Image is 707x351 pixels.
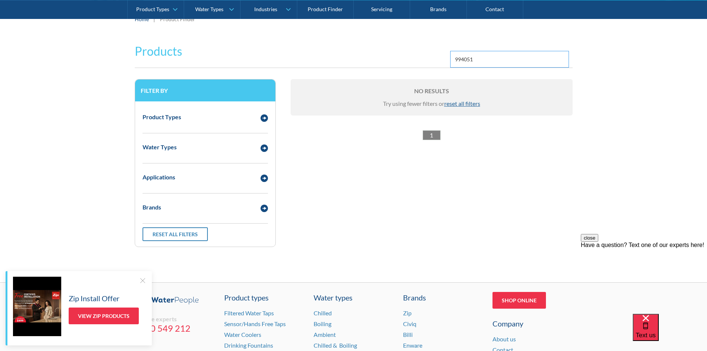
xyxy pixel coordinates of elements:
div: Water Types [195,6,223,12]
div: Try using fewer filters or [298,99,565,108]
a: Billi [403,331,413,338]
div: Water Types [143,143,177,152]
a: About us [492,335,516,342]
a: Drinking Fountains [224,342,273,349]
a: Boiling [314,320,331,327]
div: Applications [143,173,175,182]
a: View Zip Products [69,308,139,324]
img: Zip Install Offer [13,277,61,336]
div: List [291,130,573,140]
a: Shop Online [492,292,546,309]
div: Industries [254,6,277,12]
h5: Zip Install Offer [69,293,120,304]
div: Brands [403,292,483,303]
a: Ambient [314,331,336,338]
a: 1300 549 212 [135,323,215,334]
a: Home [135,15,149,23]
div: Product Types [136,6,169,12]
div: Company [492,318,573,329]
a: Product types [224,292,304,303]
a: Chilled & Boiling [314,342,357,349]
div: Product Finder [160,15,195,23]
iframe: podium webchat widget prompt [581,234,707,323]
iframe: podium webchat widget bubble [633,314,707,351]
a: 1 [423,130,441,140]
a: Zip [403,309,412,316]
span: reset all filters [444,100,480,107]
div: Brands [143,203,161,212]
a: Water types [314,292,394,303]
a: Civiq [403,320,416,327]
a: Reset all filters [143,227,208,241]
form: Email Form 3 [7,35,700,266]
div: Product Types [143,113,181,121]
input: Search by keyword [450,51,569,68]
a: Filtered Water Taps [224,309,274,316]
h6: No results [298,87,565,95]
div: Call the experts [135,315,215,323]
div: | [153,14,156,23]
h3: Filter by [141,87,270,94]
a: Enware [403,342,422,349]
a: Chilled [314,309,332,316]
a: Sensor/Hands Free Taps [224,320,286,327]
h2: Products [135,42,182,60]
a: Water Coolers [224,331,261,338]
